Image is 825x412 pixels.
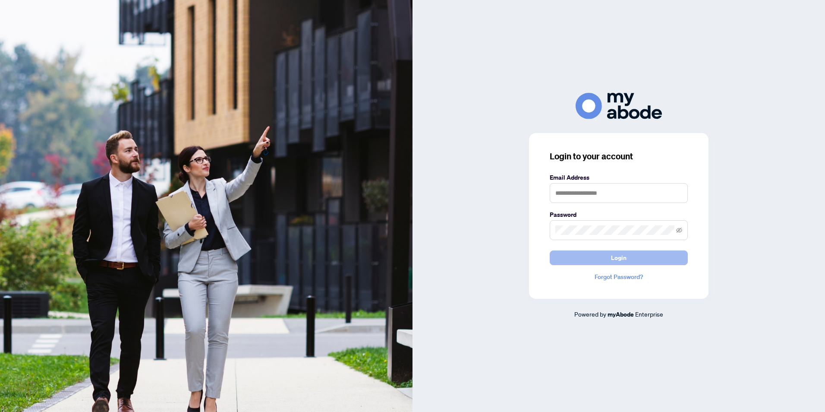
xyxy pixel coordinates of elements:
[550,173,688,182] label: Email Address
[576,93,662,119] img: ma-logo
[574,310,606,318] span: Powered by
[608,310,634,319] a: myAbode
[550,210,688,219] label: Password
[611,251,627,265] span: Login
[550,150,688,162] h3: Login to your account
[676,227,682,233] span: eye-invisible
[550,272,688,282] a: Forgot Password?
[635,310,663,318] span: Enterprise
[550,250,688,265] button: Login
